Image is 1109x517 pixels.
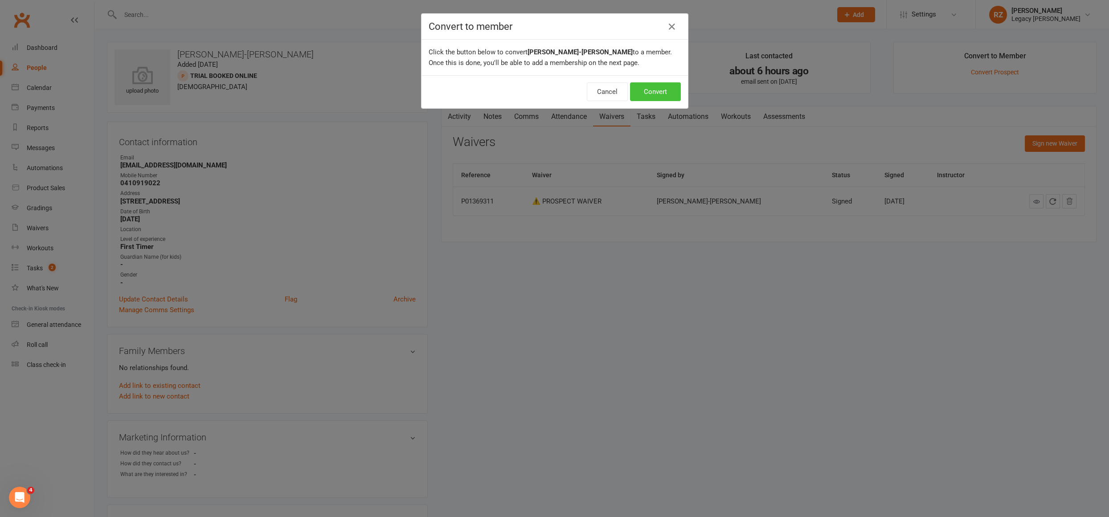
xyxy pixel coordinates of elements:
[429,21,681,32] h4: Convert to member
[422,40,688,75] div: Click the button below to convert to a member. Once this is done, you'll be able to add a members...
[587,82,628,101] button: Cancel
[27,487,34,494] span: 4
[665,20,679,34] button: Close
[630,82,681,101] button: Convert
[528,48,633,56] b: [PERSON_NAME]-[PERSON_NAME]
[9,487,30,508] iframe: Intercom live chat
